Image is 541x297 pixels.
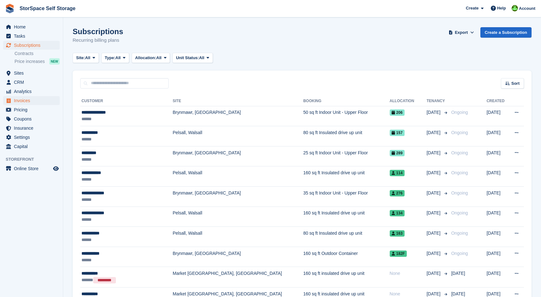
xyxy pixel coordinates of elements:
span: Online Store [14,164,52,173]
a: menu [3,133,60,142]
span: [DATE] [427,250,442,257]
span: Home [14,22,52,31]
div: NEW [49,58,60,65]
a: menu [3,96,60,105]
span: Subscriptions [14,41,52,50]
span: [DATE] [427,109,442,116]
td: [DATE] [487,126,508,146]
span: Unit Status: [176,55,199,61]
a: menu [3,142,60,151]
span: Ongoing [451,190,468,195]
span: Help [497,5,506,11]
span: Sort [511,80,520,87]
span: Allocation: [135,55,156,61]
span: [DATE] [427,230,442,237]
td: [DATE] [487,106,508,126]
td: [DATE] [487,207,508,227]
span: Price increases [15,59,45,65]
span: 276 [390,190,405,196]
a: Price increases NEW [15,58,60,65]
span: Coupons [14,114,52,123]
button: Type: All [101,53,129,63]
span: [DATE] [451,291,465,296]
span: Ongoing [451,210,468,215]
span: 182f [390,251,407,257]
p: Recurring billing plans [73,37,123,44]
span: Export [455,29,468,36]
td: [DATE] [487,227,508,247]
a: Preview store [52,165,60,172]
span: Capital [14,142,52,151]
span: [DATE] [427,210,442,216]
span: 163 [390,230,405,237]
a: menu [3,105,60,114]
span: Ongoing [451,231,468,236]
span: Type: [105,55,116,61]
td: Brynmawr, [GEOGRAPHIC_DATA] [173,106,303,126]
span: All [199,55,204,61]
th: Customer [80,96,173,106]
td: 80 sq ft Insulated drive up unit [303,227,389,247]
span: All [85,55,90,61]
span: Create [466,5,478,11]
td: [DATE] [487,267,508,288]
td: Market [GEOGRAPHIC_DATA], [GEOGRAPHIC_DATA] [173,267,303,288]
span: Sites [14,69,52,77]
a: menu [3,78,60,87]
th: Allocation [390,96,427,106]
a: menu [3,114,60,123]
td: Pelsall, Walsall [173,126,303,146]
span: CRM [14,78,52,87]
div: None [390,270,427,277]
td: [DATE] [487,166,508,187]
span: Tasks [14,32,52,40]
a: menu [3,164,60,173]
span: Insurance [14,124,52,133]
span: Settings [14,133,52,142]
td: Pelsall, Walsall [173,166,303,187]
img: stora-icon-8386f47178a22dfd0bd8f6a31ec36ba5ce8667c1dd55bd0f319d3a0aa187defe.svg [5,4,15,13]
th: Booking [303,96,389,106]
td: 160 sq ft Insulated drive up unit [303,166,389,187]
span: 114 [390,170,405,176]
th: Site [173,96,303,106]
span: Ongoing [451,130,468,135]
span: [DATE] [427,190,442,196]
td: 160 sq ft Insulated drive up unit [303,207,389,227]
td: [DATE] [487,247,508,267]
span: 206 [390,109,405,116]
span: Invoices [14,96,52,105]
span: 289 [390,150,405,156]
td: [DATE] [487,146,508,166]
span: [DATE] [427,150,442,156]
span: 134 [390,210,405,216]
span: Ongoing [451,110,468,115]
span: Ongoing [451,170,468,175]
span: Ongoing [451,251,468,256]
td: Brynmawr, [GEOGRAPHIC_DATA] [173,247,303,267]
a: menu [3,22,60,31]
td: 80 sq ft Insulated drive up unit [303,126,389,146]
span: Analytics [14,87,52,96]
a: StorSpace Self Storage [17,3,78,14]
td: Pelsall, Walsall [173,207,303,227]
a: menu [3,124,60,133]
span: [DATE] [427,270,442,277]
a: menu [3,32,60,40]
a: menu [3,41,60,50]
span: 157 [390,130,405,136]
td: Brynmawr, [GEOGRAPHIC_DATA] [173,146,303,166]
a: Contracts [15,51,60,57]
td: 160 sq ft insulated drive up unit [303,267,389,288]
td: 50 sq ft Indoor Unit - Upper Floor [303,106,389,126]
span: All [115,55,121,61]
span: All [156,55,162,61]
button: Export [448,27,475,38]
button: Unit Status: All [172,53,213,63]
span: [DATE] [451,271,465,276]
span: Storefront [6,156,63,163]
a: menu [3,69,60,77]
span: [DATE] [427,170,442,176]
td: Brynmawr, [GEOGRAPHIC_DATA] [173,187,303,207]
td: [DATE] [487,187,508,207]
